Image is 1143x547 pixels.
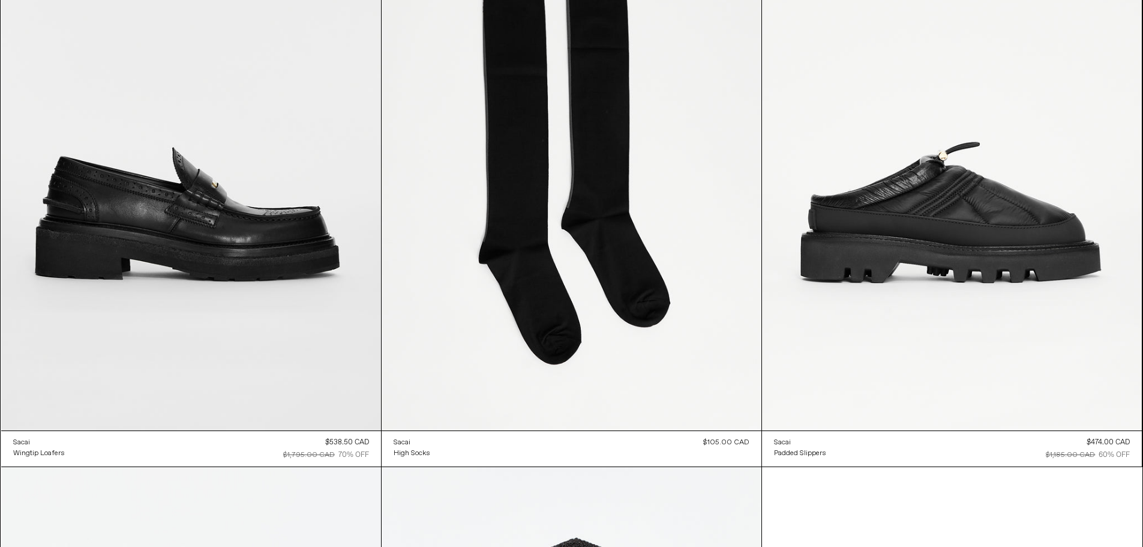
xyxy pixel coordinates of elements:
div: 60% OFF [1099,450,1130,461]
a: Sacai [13,437,65,448]
div: $1,795.00 CAD [283,450,335,461]
a: Wingtip Loafers [13,448,65,459]
a: High Socks [394,448,430,459]
div: $538.50 CAD [325,437,369,448]
div: Sacai [774,438,791,448]
a: Sacai [394,437,430,448]
div: Sacai [394,438,410,448]
div: $1,185.00 CAD [1046,450,1095,461]
div: 70% OFF [338,450,369,461]
a: Sacai [774,437,826,448]
div: Sacai [13,438,30,448]
div: $105.00 CAD [703,437,749,448]
a: Padded Slippers [774,448,826,459]
div: $474.00 CAD [1087,437,1130,448]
